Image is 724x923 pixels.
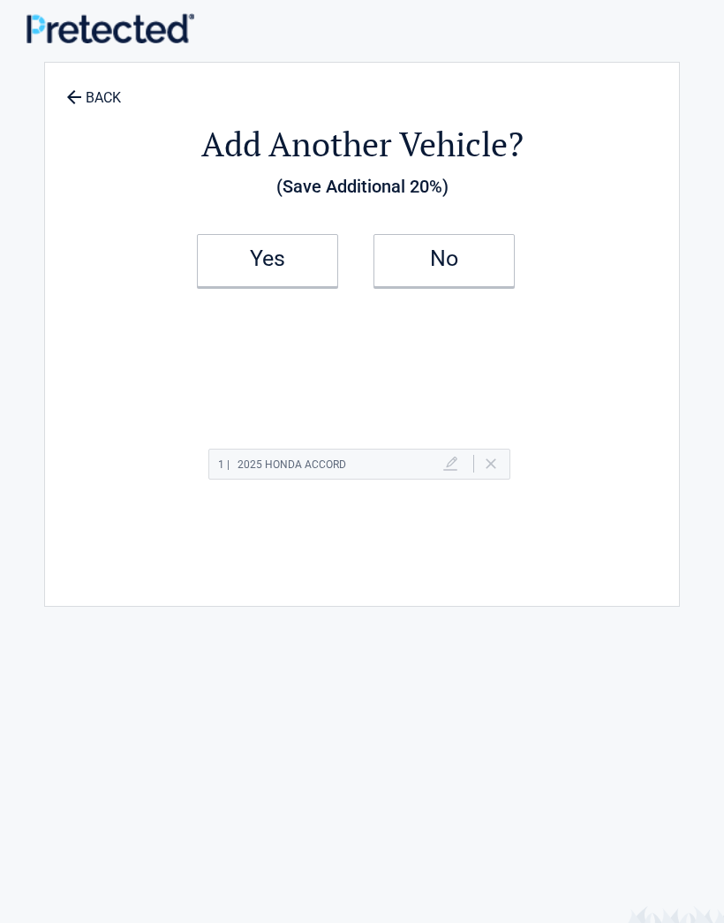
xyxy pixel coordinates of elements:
[215,253,320,265] h2: Yes
[54,122,670,167] h2: Add Another Vehicle?
[26,13,194,43] img: Main Logo
[218,454,346,476] h2: 2025 Honda ACCORD
[54,171,670,201] h3: (Save Additional 20%)
[392,253,496,265] h2: No
[486,458,496,469] a: Delete
[218,458,230,471] span: 1 |
[63,74,124,105] a: BACK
